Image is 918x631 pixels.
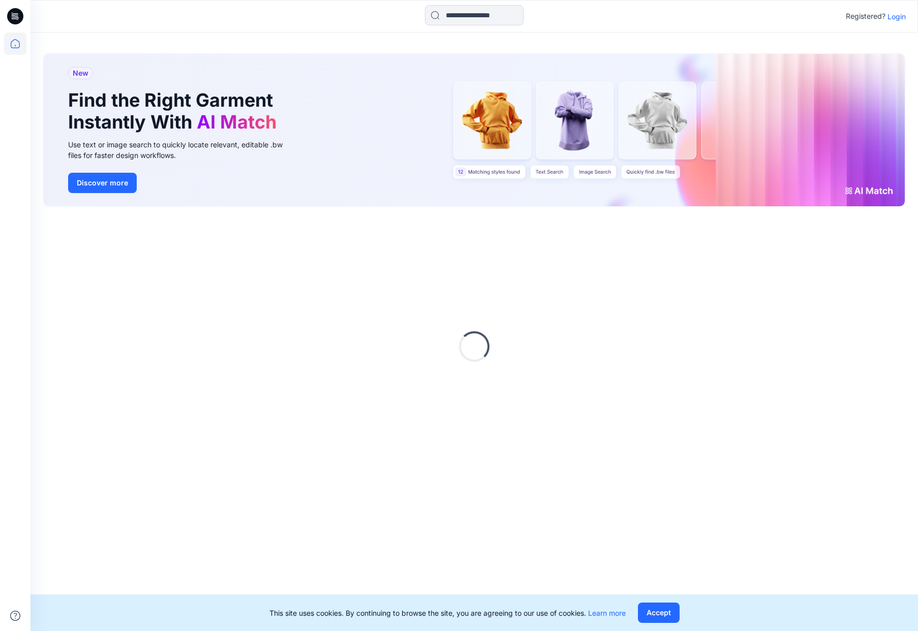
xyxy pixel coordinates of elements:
button: Discover more [68,173,137,193]
span: New [73,67,88,79]
div: Use text or image search to quickly locate relevant, editable .bw files for faster design workflows. [68,139,297,161]
button: Accept [638,603,680,623]
span: AI Match [197,111,277,133]
a: Learn more [588,609,626,617]
p: Registered? [846,10,885,22]
p: This site uses cookies. By continuing to browse the site, you are agreeing to our use of cookies. [269,608,626,618]
h1: Find the Right Garment Instantly With [68,89,282,133]
p: Login [888,11,906,22]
